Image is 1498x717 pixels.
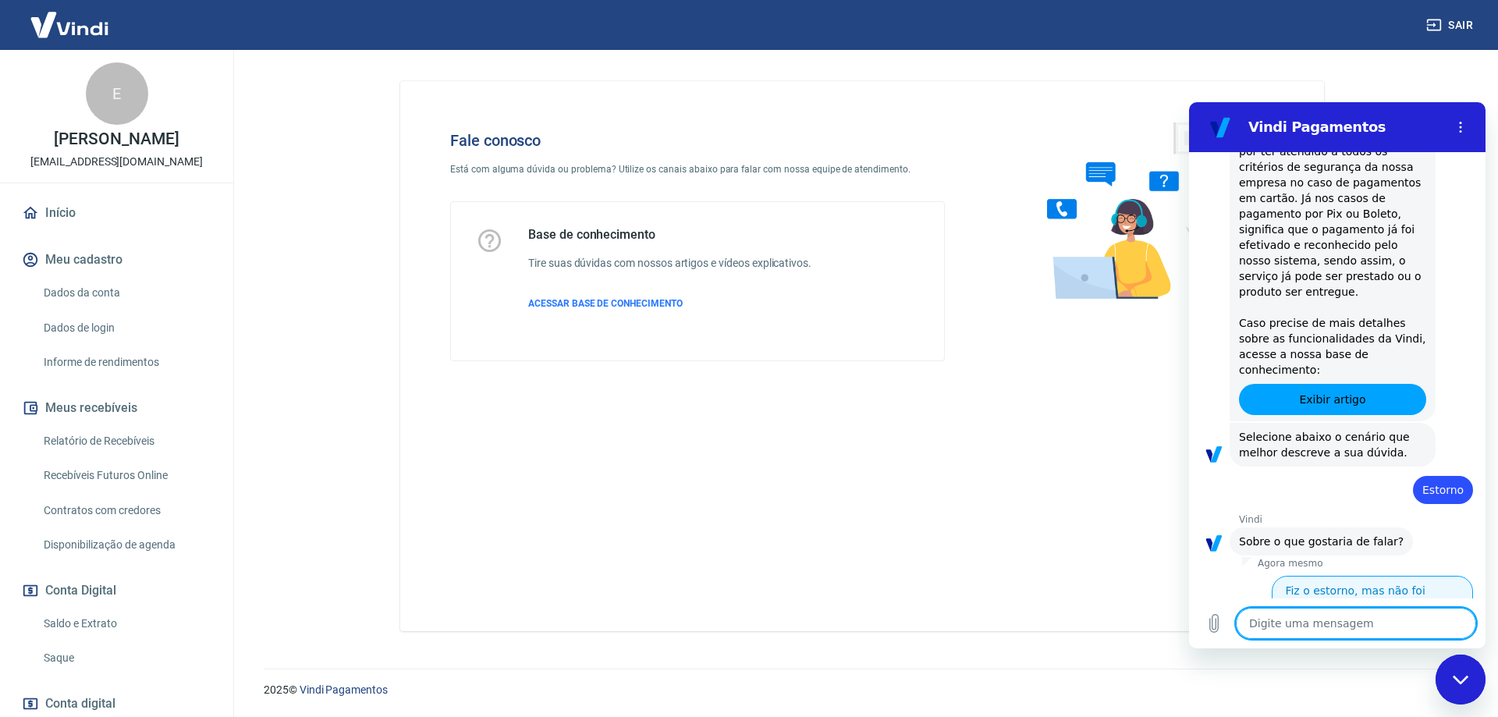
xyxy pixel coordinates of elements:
button: Fiz o estorno, mas não foi concluído [83,474,284,519]
div: E [86,62,148,125]
button: Conta Digital [19,573,215,608]
iframe: Botão para abrir a janela de mensagens, conversa em andamento [1436,655,1486,705]
a: Saque [37,642,215,674]
button: Carregar arquivo [9,506,41,537]
iframe: Janela de mensagens [1189,102,1486,648]
button: Meus recebíveis [19,391,215,425]
span: ACESSAR BASE DE CONHECIMENTO [528,298,683,309]
h6: Tire suas dúvidas com nossos artigos e vídeos explicativos. [528,255,811,272]
a: Início [19,196,215,230]
a: Disponibilização de agenda [37,529,215,561]
a: ACESSAR BASE DE CONHECIMENTO [528,296,811,311]
a: Contratos com credores [37,495,215,527]
img: Vindi [19,1,120,48]
a: Saldo e Extrato [37,608,215,640]
a: Vindi Pagamentos [300,683,388,696]
a: Informe de rendimentos [37,346,215,378]
span: Conta digital [45,693,115,715]
button: Sair [1423,11,1479,40]
p: 2025 © [264,682,1461,698]
a: Relatório de Recebíveis [37,425,215,457]
button: Meu cadastro [19,243,215,277]
p: [EMAIL_ADDRESS][DOMAIN_NAME] [30,154,203,170]
a: Exibir artigo [50,282,237,313]
p: Vindi [50,411,296,424]
span: Sobre o que gostaria de falar? [50,431,215,447]
span: Exibir artigo [110,288,176,307]
a: Dados da conta [37,277,215,309]
a: Dados de login [37,312,215,344]
span: Selecione abaixo o cenário que melhor descreve a sua dúvida. [50,327,237,358]
h4: Fale conosco [450,131,945,150]
a: Recebíveis Futuros Online [37,460,215,492]
h5: Base de conhecimento [528,227,811,243]
p: Agora mesmo [69,455,134,467]
p: [PERSON_NAME] [54,131,179,147]
p: Está com alguma dúvida ou problema? Utilize os canais abaixo para falar com nossa equipe de atend... [450,162,945,176]
img: Fale conosco [1016,106,1253,314]
span: Estorno [233,380,275,396]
